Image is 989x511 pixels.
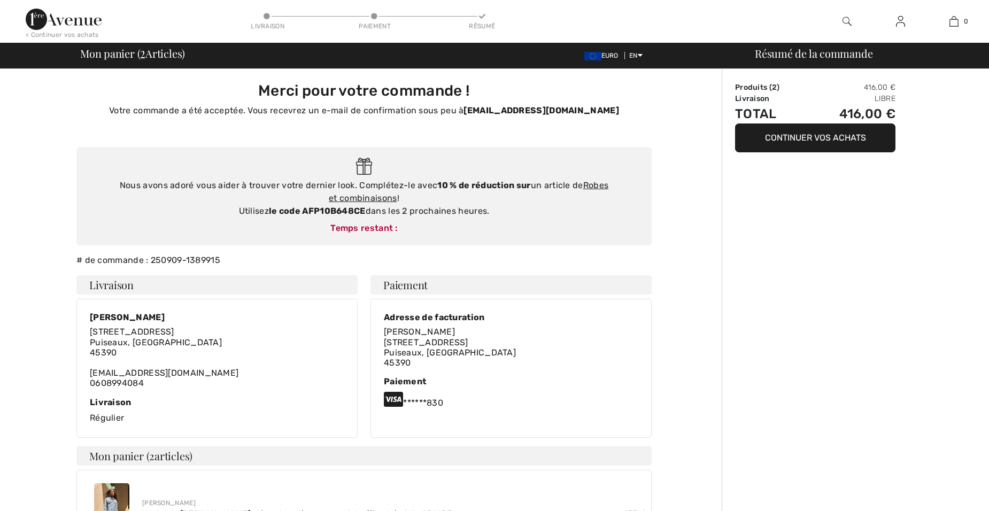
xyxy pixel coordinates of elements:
div: < Continuer vos achats [26,30,99,40]
font: EN [629,52,638,59]
span: 2 [140,45,145,59]
div: Livraison [90,397,344,407]
button: Continuer vos achats [735,123,895,152]
span: [STREET_ADDRESS] Puiseaux, [GEOGRAPHIC_DATA] 45390 [384,337,516,368]
img: Gift.svg [356,158,373,175]
td: ) [735,82,806,93]
span: 0 [964,17,968,26]
div: Paiement [359,21,391,31]
h4: Paiement [370,275,652,295]
strong: le code AFP10B648CE [269,206,366,216]
h4: Mon panier ( articles) [76,446,652,466]
img: Mes infos [896,15,905,28]
img: Rechercher sur le site Web [843,15,852,28]
div: Résumé de la commande [742,48,983,59]
span: 2 [149,448,154,463]
img: 1ère Avenue [26,9,102,30]
font: [EMAIL_ADDRESS][DOMAIN_NAME] 0608994084 [90,327,238,388]
span: 2 [772,83,777,92]
img: Euro [584,52,601,60]
span: [PERSON_NAME] [384,327,455,337]
td: 416,00 € [806,82,895,93]
div: # de commande : 250909-1389915 [70,254,658,267]
strong: [EMAIL_ADDRESS][DOMAIN_NAME] [463,105,619,115]
h4: Livraison [76,275,358,295]
div: [PERSON_NAME] [90,312,238,322]
font: Mon panier ( [80,46,140,60]
img: Mon sac [949,15,959,28]
font: Régulier [90,413,124,423]
td: Livraison [735,93,806,104]
td: 416,00 € [806,104,895,123]
a: 0 [928,15,980,28]
a: Sign In [887,15,914,28]
div: Livraison [251,21,283,31]
div: Nous avons adoré vous aider à trouver votre dernier look. Complétez-le avec un article de ! Utili... [87,179,641,218]
font: Produits ( [735,83,777,92]
font: Temps restant : [330,223,398,233]
span: [STREET_ADDRESS] Puiseaux, [GEOGRAPHIC_DATA] 45390 [90,327,222,357]
h3: Merci pour votre commande ! [83,82,645,100]
div: [PERSON_NAME] [142,498,647,508]
strong: 10 % de réduction sur [437,180,530,190]
div: Résumé [466,21,498,31]
div: Adresse de facturation [384,312,516,322]
font: Articles) [145,46,185,60]
td: Total [735,104,806,123]
td: Libre [806,93,895,104]
div: Paiement [384,376,638,386]
p: Votre commande a été acceptée. Vous recevrez un e-mail de confirmation sous peu à [83,104,645,117]
span: EURO [584,52,623,59]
